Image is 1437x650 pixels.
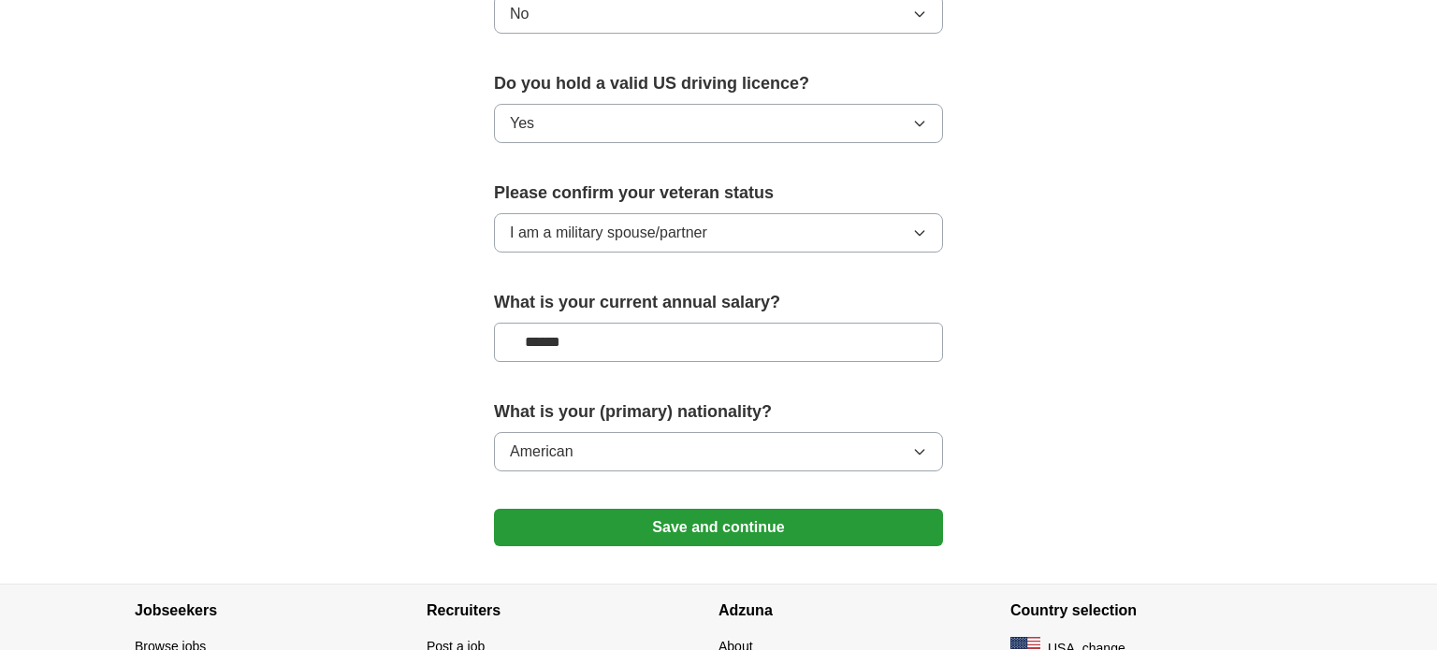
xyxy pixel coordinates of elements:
[494,71,943,96] label: Do you hold a valid US driving licence?
[510,3,529,25] span: No
[510,441,573,463] span: American
[494,290,943,315] label: What is your current annual salary?
[494,181,943,206] label: Please confirm your veteran status
[494,432,943,471] button: American
[494,399,943,425] label: What is your (primary) nationality?
[494,509,943,546] button: Save and continue
[494,104,943,143] button: Yes
[1010,585,1302,637] h4: Country selection
[510,112,534,135] span: Yes
[510,222,707,244] span: I am a military spouse/partner
[494,213,943,253] button: I am a military spouse/partner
